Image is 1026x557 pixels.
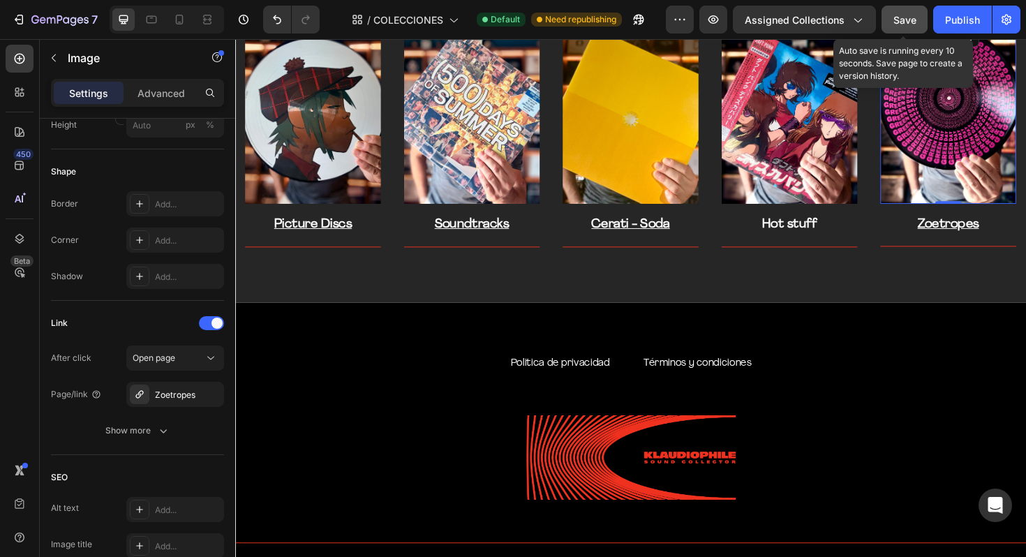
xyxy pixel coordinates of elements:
div: Alt text [51,502,79,514]
u: Soundtracks [211,190,290,203]
div: Page/link [51,388,102,401]
img: gempages_572830844972958592-2eb0e5f9-6ddf-4344-a2ae-c8b8900754f8.png [279,353,558,533]
div: Zoetropes [155,389,221,401]
span: Default [491,13,520,26]
div: Add... [155,198,221,211]
a: Hot stuff [558,190,616,203]
span: Save [893,14,916,26]
u: Cerati - Soda [378,190,461,203]
span: Need republishing [545,13,616,26]
div: Corner [51,234,79,246]
span: / [367,13,371,27]
u: Picture Discs [41,190,124,203]
u: Zoetropes [723,190,788,203]
div: Add... [155,235,221,247]
div: SEO [51,471,68,484]
p: 7 [91,11,98,28]
span: COLECCIONES [373,13,443,27]
div: Beta [10,255,34,267]
label: Height [51,119,77,131]
div: Shadow [51,270,83,283]
div: Add... [155,271,221,283]
button: 7 [6,6,104,34]
button: Assigned Collections [733,6,876,34]
div: After click [51,352,91,364]
div: 450 [13,149,34,160]
input: px% [126,112,224,138]
div: Open Intercom Messenger [979,489,1012,522]
div: Border [51,198,78,210]
div: Add... [155,504,221,517]
div: Shape [51,165,76,178]
span: Open page [133,352,175,363]
div: Link [51,317,68,329]
div: Show more [105,424,170,438]
div: Undo/Redo [263,6,320,34]
button: Show more [51,418,224,443]
button: Open page [126,346,224,371]
p: Advanced [137,86,185,101]
button: % [182,117,199,133]
a: Términos y condiciones [433,339,547,349]
a: Politica de privacidad [292,339,396,349]
span: Assigned Collections [745,13,845,27]
div: Publish [945,13,980,27]
div: Image title [51,538,92,551]
div: % [206,119,214,131]
iframe: Design area [235,39,1026,557]
button: px [202,117,218,133]
div: px [186,119,195,131]
p: Image [68,50,186,66]
p: Settings [69,86,108,101]
button: Save [882,6,928,34]
button: Publish [933,6,992,34]
div: Add... [155,540,221,553]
